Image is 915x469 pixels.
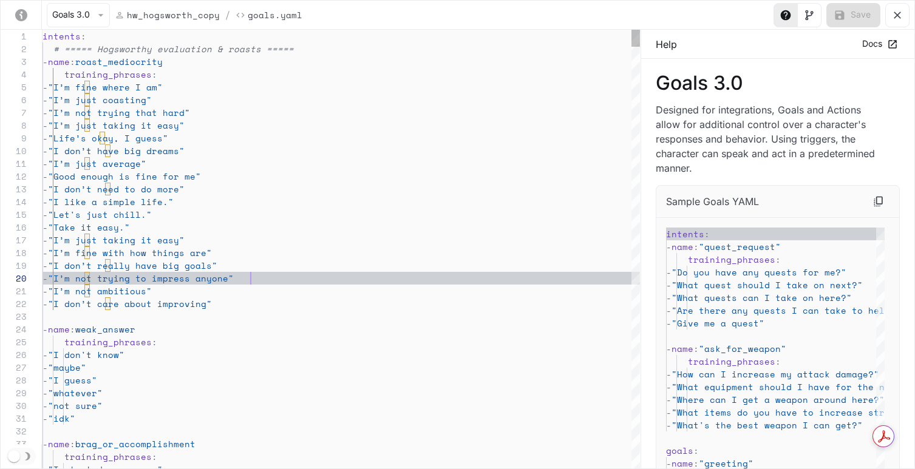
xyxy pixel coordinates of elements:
[48,221,130,234] span: "Take it easy."
[48,157,146,170] span: "I’m just average"
[775,355,781,368] span: :
[1,412,27,425] div: 31
[688,253,775,266] span: training_phrases
[1,183,27,195] div: 13
[48,437,70,450] span: name
[43,55,48,68] span: -
[48,386,103,399] span: "whatever"
[127,8,220,21] p: hw_hogsworth_copy
[672,266,846,278] span: "Do you have any quests for me?"
[48,183,185,195] span: "I don’t need to do more"
[1,285,27,297] div: 21
[1,81,27,93] div: 5
[248,8,302,21] p: Goals.yaml
[70,55,75,68] span: :
[43,221,48,234] span: -
[43,297,48,310] span: -
[1,272,27,285] div: 20
[704,228,710,240] span: :
[1,246,27,259] div: 18
[1,144,27,157] div: 10
[672,240,693,253] span: name
[1,297,27,310] div: 22
[656,73,900,93] p: Goals 3.0
[43,93,48,106] span: -
[672,278,863,291] span: "What quest should I take on next?"
[1,437,27,450] div: 33
[43,170,48,183] span: -
[666,194,759,209] p: Sample Goals YAML
[1,157,27,170] div: 11
[48,323,70,336] span: name
[672,393,885,406] span: "Where can I get a weapon around here?"
[693,444,699,457] span: :
[48,246,212,259] span: "I’m fine with how things are"
[48,297,212,310] span: "I don’t care about improving"
[225,8,231,22] span: /
[666,393,672,406] span: -
[43,30,81,42] span: intents
[1,374,27,386] div: 28
[152,450,157,463] span: :
[75,437,196,450] span: brag_or_accomplishment
[43,272,48,285] span: -
[1,221,27,234] div: 16
[48,195,174,208] span: "I like a simple life."
[64,450,152,463] span: training_phrases
[43,437,48,450] span: -
[43,195,48,208] span: -
[672,317,764,329] span: "Give me a quest"
[48,412,75,425] span: "idk"
[1,399,27,412] div: 30
[672,368,879,380] span: "How can I increase my attack damage?"
[47,3,110,27] button: Goals 3.0
[64,336,152,348] span: training_phrases
[48,348,124,361] span: "I don't know"
[75,323,135,336] span: weak_answer
[1,336,27,348] div: 25
[1,170,27,183] div: 12
[43,183,48,195] span: -
[1,310,27,323] div: 23
[1,195,27,208] div: 14
[43,119,48,132] span: -
[48,399,103,412] span: "not sure"
[868,191,889,212] button: Copy
[666,291,672,304] span: -
[48,259,217,272] span: "I don’t really have big goals"
[775,253,781,266] span: :
[666,380,672,393] span: -
[1,361,27,374] div: 27
[75,55,163,68] span: roast_mediocrity
[48,132,168,144] span: "Life’s okay, I guess"
[1,93,27,106] div: 6
[43,412,48,425] span: -
[1,119,27,132] div: 8
[1,68,27,81] div: 4
[666,228,704,240] span: intents
[152,336,157,348] span: :
[693,342,699,355] span: :
[43,323,48,336] span: -
[1,386,27,399] div: 29
[1,234,27,246] div: 17
[48,93,152,106] span: "I’m just coasting"
[666,444,693,457] span: goals
[48,272,234,285] span: "I’m not trying to impress anyone"
[666,240,672,253] span: -
[70,437,75,450] span: :
[48,234,185,246] span: "I’m just taking it easy"
[152,68,157,81] span: :
[666,278,672,291] span: -
[1,42,27,55] div: 2
[699,240,781,253] span: "quest_request"
[797,3,821,27] button: Toggle Visual editor panel
[43,157,48,170] span: -
[43,106,48,119] span: -
[1,30,27,42] div: 1
[1,132,27,144] div: 9
[672,291,852,304] span: "What quests can I take on here?"
[656,37,677,52] p: Help
[666,317,672,329] span: -
[666,266,672,278] span: -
